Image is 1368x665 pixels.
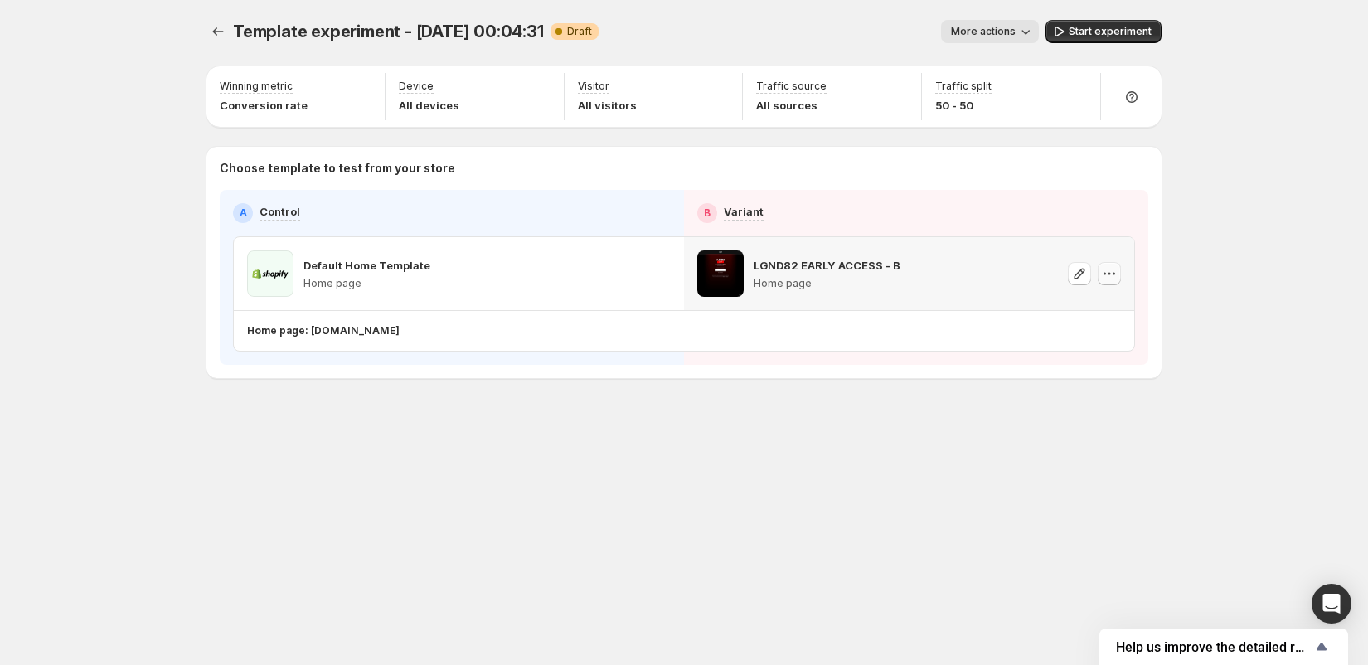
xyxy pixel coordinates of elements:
[247,250,293,297] img: Default Home Template
[1116,637,1332,657] button: Show survey - Help us improve the detailed report for A/B campaigns
[220,160,1148,177] p: Choose template to test from your store
[951,25,1016,38] span: More actions
[724,203,764,220] p: Variant
[303,257,430,274] p: Default Home Template
[220,80,293,93] p: Winning metric
[704,206,711,220] h2: B
[935,97,992,114] p: 50 - 50
[260,203,300,220] p: Control
[1069,25,1152,38] span: Start experiment
[935,80,992,93] p: Traffic split
[578,97,637,114] p: All visitors
[233,22,544,41] span: Template experiment - [DATE] 00:04:31
[220,97,308,114] p: Conversion rate
[303,277,430,290] p: Home page
[756,80,827,93] p: Traffic source
[754,277,900,290] p: Home page
[1045,20,1162,43] button: Start experiment
[567,25,592,38] span: Draft
[1312,584,1351,624] div: Open Intercom Messenger
[697,250,744,297] img: LGND82 EARLY ACCESS - B
[247,324,400,337] p: Home page: [DOMAIN_NAME]
[399,80,434,93] p: Device
[578,80,609,93] p: Visitor
[754,257,900,274] p: LGND82 EARLY ACCESS - B
[756,97,827,114] p: All sources
[1116,639,1312,655] span: Help us improve the detailed report for A/B campaigns
[240,206,247,220] h2: A
[399,97,459,114] p: All devices
[206,20,230,43] button: Experiments
[941,20,1039,43] button: More actions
